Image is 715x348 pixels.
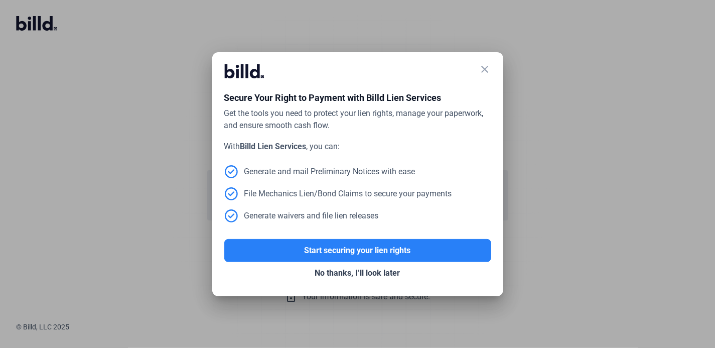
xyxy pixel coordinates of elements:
button: No thanks, I’ll look later [224,262,491,284]
div: With , you can: [224,141,491,153]
mat-icon: close [479,63,491,75]
strong: Billd Lien Services [240,142,307,151]
div: Generate waivers and file lien releases [224,209,379,223]
button: Start securing your lien rights [224,239,491,262]
div: File Mechanics Lien/Bond Claims to secure your payments [224,187,452,201]
div: Generate and mail Preliminary Notices with ease [224,165,415,179]
div: Secure Your Right to Payment with Billd Lien Services [224,91,491,107]
div: Get the tools you need to protect your lien rights, manage your paperwork, and ensure smooth cash... [224,107,491,132]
